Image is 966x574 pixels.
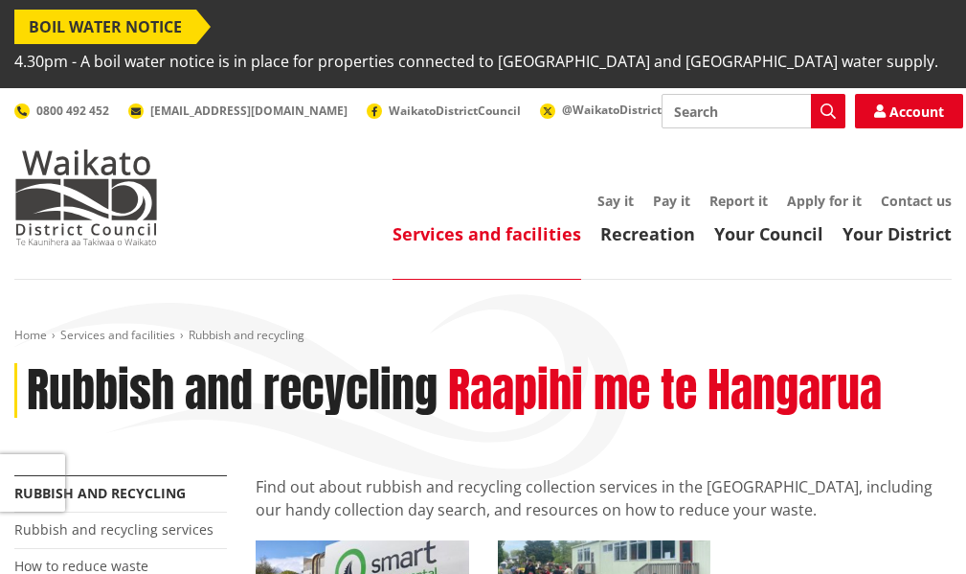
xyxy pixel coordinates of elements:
a: Recreation [600,222,695,245]
a: Services and facilities [60,327,175,343]
a: @WaikatoDistrict [540,102,662,118]
a: Rubbish and recycling services [14,520,213,539]
span: [EMAIL_ADDRESS][DOMAIN_NAME] [150,103,348,119]
p: Find out about rubbish and recycling collection services in the [GEOGRAPHIC_DATA], including our ... [256,475,952,521]
a: Say it [597,192,634,210]
a: Your Council [714,222,823,245]
a: Contact us [881,192,952,210]
a: Pay it [653,192,690,210]
a: Apply for it [787,192,862,210]
input: Search input [662,94,845,128]
img: Waikato District Council - Te Kaunihera aa Takiwaa o Waikato [14,149,158,245]
nav: breadcrumb [14,328,952,344]
h1: Rubbish and recycling [27,363,438,419]
a: Report it [709,192,768,210]
a: Account [855,94,963,128]
a: WaikatoDistrictCouncil [367,103,521,119]
a: [EMAIL_ADDRESS][DOMAIN_NAME] [128,103,348,119]
span: 0800 492 452 [36,103,109,119]
span: @WaikatoDistrict [562,102,662,118]
span: Rubbish and recycling [189,327,304,343]
a: Services and facilities [393,222,581,245]
span: WaikatoDistrictCouncil [389,103,521,119]
a: Rubbish and recycling [14,484,186,502]
h2: Raapihi me te Hangarua [448,363,882,419]
a: Your District [842,222,952,245]
span: BOIL WATER NOTICE [14,10,196,44]
a: Home [14,327,47,343]
span: 4.30pm - A boil water notice is in place for properties connected to [GEOGRAPHIC_DATA] and [GEOGR... [14,44,938,79]
a: 0800 492 452 [14,103,109,119]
